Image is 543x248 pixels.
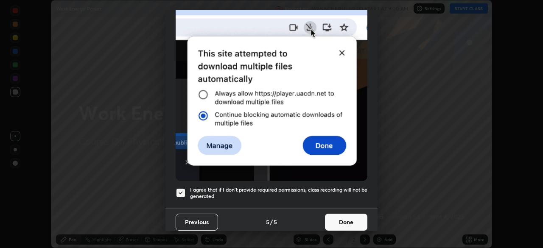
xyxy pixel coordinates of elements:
h4: 5 [274,217,277,226]
h4: / [270,217,273,226]
h4: 5 [266,217,269,226]
button: Done [325,214,367,231]
button: Previous [176,214,218,231]
h5: I agree that if I don't provide required permissions, class recording will not be generated [190,187,367,200]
